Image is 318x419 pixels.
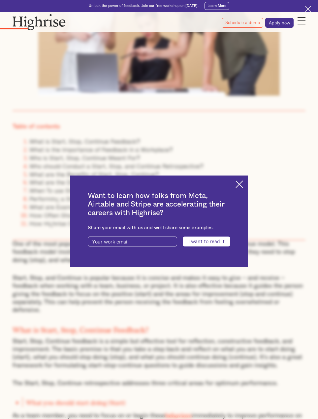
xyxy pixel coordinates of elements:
[88,191,230,217] h2: Want to learn how folks from Meta, Airtable and Stripe are accelerating their careers with Highrise?
[265,18,294,28] a: Apply now
[13,14,66,30] img: Highrise logo
[88,237,177,246] input: Your work email
[89,4,199,8] div: Unlock the power of feedback. Join our free workshop on [DATE]!
[222,18,263,28] a: Schedule a demo
[305,6,311,12] img: Cross icon
[236,180,243,188] img: Cross icon
[88,237,230,246] form: current-ascender-blog-article-modal-form
[205,2,229,10] a: Learn More
[183,237,230,246] input: I want to read it
[88,225,230,231] div: Share your email with us and we'll share some examples.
